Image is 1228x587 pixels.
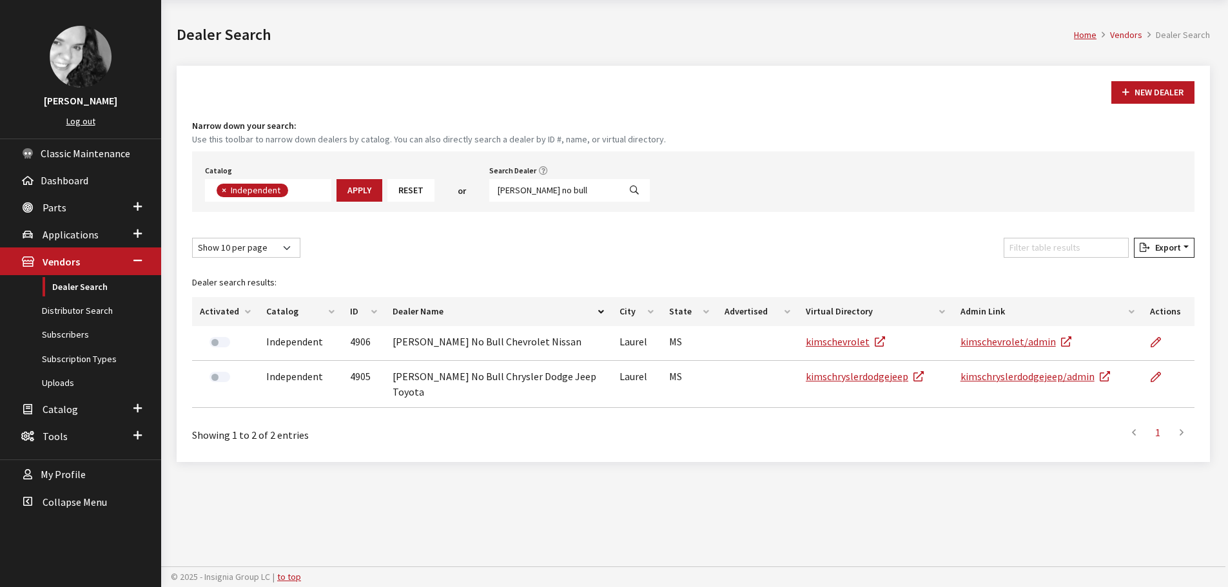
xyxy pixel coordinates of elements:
[489,165,536,177] label: Search Dealer
[960,370,1110,383] a: kimschryslerdodgejeep/admin
[43,201,66,214] span: Parts
[1142,28,1210,42] li: Dealer Search
[1096,28,1142,42] li: Vendors
[291,186,298,197] textarea: Search
[217,184,288,197] li: Independent
[258,326,342,361] td: Independent
[385,326,612,361] td: [PERSON_NAME] No Bull Chevrolet Nissan
[661,361,717,408] td: MS
[661,297,717,326] th: State: activate to sort column ascending
[192,297,258,326] th: Activated: activate to sort column ascending
[342,361,385,408] td: 4905
[612,361,662,408] td: Laurel
[953,297,1142,326] th: Admin Link: activate to sort column ascending
[192,133,1194,146] small: Use this toolbar to narrow down dealers by catalog. You can also directly search a dealer by ID #...
[13,93,148,108] h3: [PERSON_NAME]
[619,179,650,202] button: Search
[43,256,80,269] span: Vendors
[385,297,612,326] th: Dealer Name: activate to sort column descending
[612,297,662,326] th: City: activate to sort column ascending
[277,571,301,582] a: to top
[205,165,232,177] label: Catalog
[192,268,1194,297] caption: Dealer search results:
[1134,238,1194,258] button: Export
[1150,326,1172,358] a: Edit Dealer
[192,119,1194,133] h4: Narrow down your search:
[661,326,717,361] td: MS
[385,361,612,408] td: [PERSON_NAME] No Bull Chrysler Dodge Jeep Toyota
[489,179,619,202] input: Search
[210,337,230,347] label: Activate Dealer
[342,326,385,361] td: 4906
[41,174,88,187] span: Dashboard
[43,403,78,416] span: Catalog
[66,115,95,127] a: Log out
[50,26,112,88] img: Khrystal Dorton
[1146,419,1169,445] a: 1
[258,297,342,326] th: Catalog: activate to sort column ascending
[43,430,68,443] span: Tools
[342,297,385,326] th: ID: activate to sort column ascending
[798,297,953,326] th: Virtual Directory: activate to sort column ascending
[41,147,130,160] span: Classic Maintenance
[43,496,107,508] span: Collapse Menu
[1004,238,1129,258] input: Filter table results
[217,184,229,197] button: Remove item
[1150,242,1181,253] span: Export
[171,571,270,582] span: © 2025 - Insignia Group LC
[1142,297,1194,326] th: Actions
[1074,29,1096,41] a: Home
[960,335,1071,348] a: kimschevrolet/admin
[717,297,798,326] th: Advertised: activate to sort column ascending
[177,23,1074,46] h1: Dealer Search
[273,571,275,582] span: |
[229,184,284,196] span: Independent
[612,326,662,361] td: Laurel
[222,184,226,196] span: ×
[258,361,342,408] td: Independent
[336,179,382,202] button: Apply
[41,468,86,481] span: My Profile
[210,372,230,382] label: Activate Dealer
[458,184,466,198] span: or
[43,228,99,241] span: Applications
[1150,361,1172,393] a: Edit Dealer
[1111,81,1194,104] button: New Dealer
[192,418,601,443] div: Showing 1 to 2 of 2 entries
[387,179,434,202] button: Reset
[806,335,885,348] a: kimschevrolet
[806,370,924,383] a: kimschryslerdodgejeep
[205,179,331,202] span: Select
